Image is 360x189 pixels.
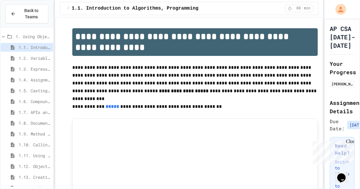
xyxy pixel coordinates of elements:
span: 1.1. Introduction to Algorithms, Programming, and Compilers [19,44,51,50]
span: 1.2. Variables and Data Types [19,55,51,61]
span: 1.9. Method Signatures [19,131,51,137]
span: 1. Using Objects and Methods [16,33,51,40]
span: 1.3. Expressions and Output [New] [19,66,51,72]
iframe: chat widget [310,139,354,164]
span: Due Date: [330,118,345,132]
h2: Assignment Details [330,99,355,115]
span: 1.1. Introduction to Algorithms, Programming, and Compilers [72,5,242,12]
span: 1.12. Objects - Instances of Classes [19,163,51,169]
span: min [304,6,310,11]
span: / [67,6,69,11]
span: 1.11. Using the Math Class [19,152,51,159]
span: 1.7. APIs and Libraries [19,109,51,115]
span: 1.6. Compound Assignment Operators [19,98,51,105]
span: 60 [294,6,303,11]
span: Back to Teams [19,8,43,20]
h1: AP CSA [DATE]-[DATE] [330,24,355,50]
span: 1.13. Creating and Initializing Objects: Constructors [19,174,51,180]
div: My Account [329,2,348,16]
div: [PERSON_NAME] [331,81,353,87]
button: Back to Teams [5,4,48,23]
span: 1.8. Documentation with Comments and Preconditions [19,120,51,126]
iframe: chat widget [335,165,354,183]
h2: Your Progress [330,59,355,76]
span: 1.4. Assignment and Input [19,77,51,83]
span: 1.5. Casting and Ranges of Values [19,87,51,94]
span: 1.10. Calling Class Methods [19,142,51,148]
div: Chat with us now!Close [2,2,41,38]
